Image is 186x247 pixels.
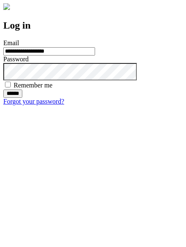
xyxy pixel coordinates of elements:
label: Password [3,56,29,63]
label: Remember me [14,82,52,89]
label: Email [3,39,19,46]
h2: Log in [3,20,183,31]
a: Forgot your password? [3,98,64,105]
img: logo-4e3dc11c47720685a147b03b5a06dd966a58ff35d612b21f08c02c0306f2b779.png [3,3,10,10]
